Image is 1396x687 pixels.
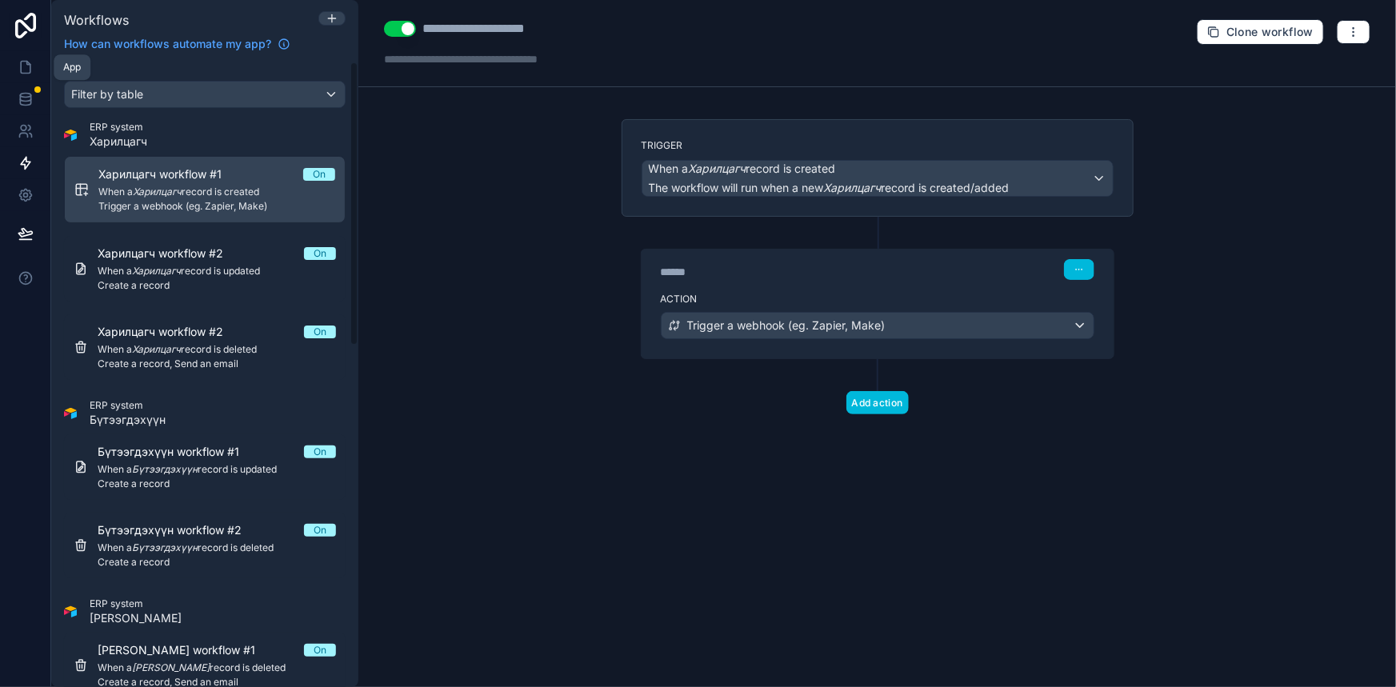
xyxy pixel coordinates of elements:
div: App [63,61,81,74]
button: When aХарилцагчrecord is createdThe workflow will run when a newХарилцагчrecord is created/added [642,160,1114,197]
em: Харилцагч [132,265,181,277]
label: Trigger [642,139,1114,152]
span: Trigger a webhook (eg. Zapier, Make) [687,318,886,334]
span: Бүтээгдэхүүн workflow #2 [98,522,261,538]
div: On [313,168,326,181]
a: How can workflows automate my app? [58,36,297,52]
em: Бүтээгдэхүүн [132,463,198,475]
div: On [314,326,326,338]
button: Trigger a webhook (eg. Zapier, Make) [661,312,1094,339]
span: [PERSON_NAME] [90,610,182,626]
span: When a record is deleted [98,541,336,554]
a: Бүтээгдэхүүн workflow #1OnWhen aБүтээгдэхүүнrecord is updatedCreate a record [64,434,346,500]
span: [PERSON_NAME] workflow #1 [98,642,274,658]
span: Create a record [98,556,336,569]
span: Харилцагч [90,134,147,150]
span: When a record is deleted [98,343,336,356]
span: Create a record [98,279,336,292]
label: Action [661,293,1094,306]
span: Create a record, Send an email [98,357,336,370]
span: When a record is deleted [98,661,336,674]
span: Workflows [64,12,129,28]
span: ERP system [90,121,147,134]
span: Бүтээгдэхүүн workflow #1 [98,444,258,460]
span: Filter by table [71,87,143,101]
span: The workflow will run when a new record is created/added [649,181,1010,194]
span: When a record is updated [98,463,336,476]
span: How can workflows automate my app? [64,36,271,52]
div: scrollable content [51,62,358,687]
a: Харилцагч workflow #2OnWhen aХарилцагчrecord is deletedCreate a record, Send an email [64,314,346,380]
div: On [314,247,326,260]
span: Харилцагч workflow #2 [98,324,242,340]
img: Airtable Logo [64,129,77,142]
span: Харилцагч workflow #1 [98,166,241,182]
em: Бүтээгдэхүүн [132,541,198,553]
em: Харилцагч [133,186,182,198]
button: Clone workflow [1197,19,1324,45]
a: Харилцагч workflow #1OnWhen aХарилцагчrecord is createdTrigger a webhook (eg. Zapier, Make) [64,156,346,223]
span: When a record is created [98,186,335,198]
span: When a record is created [649,161,836,177]
div: On [314,644,326,657]
button: Add action [846,391,909,414]
span: Харилцагч workflow #2 [98,246,242,262]
span: Clone workflow [1226,25,1314,39]
em: [PERSON_NAME] [132,661,210,673]
a: Бүтээгдэхүүн workflow #2OnWhen aБүтээгдэхүүнrecord is deletedCreate a record [64,513,346,578]
button: Filter by table [64,81,346,108]
em: Харилцагч [132,343,181,355]
span: When a record is updated [98,265,336,278]
span: Trigger a webhook (eg. Zapier, Make) [98,200,335,213]
img: Airtable Logo [64,407,77,420]
span: ERP system [90,597,182,610]
img: Airtable Logo [64,605,77,618]
span: Бүтээгдэхүүн [90,412,166,428]
em: Харилцагч [824,181,882,194]
a: Харилцагч workflow #2OnWhen aХарилцагчrecord is updatedCreate a record [64,236,346,302]
div: On [314,524,326,537]
span: Create a record [98,477,336,490]
span: ERP system [90,399,166,412]
div: On [314,445,326,458]
em: Харилцагч [689,162,746,175]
